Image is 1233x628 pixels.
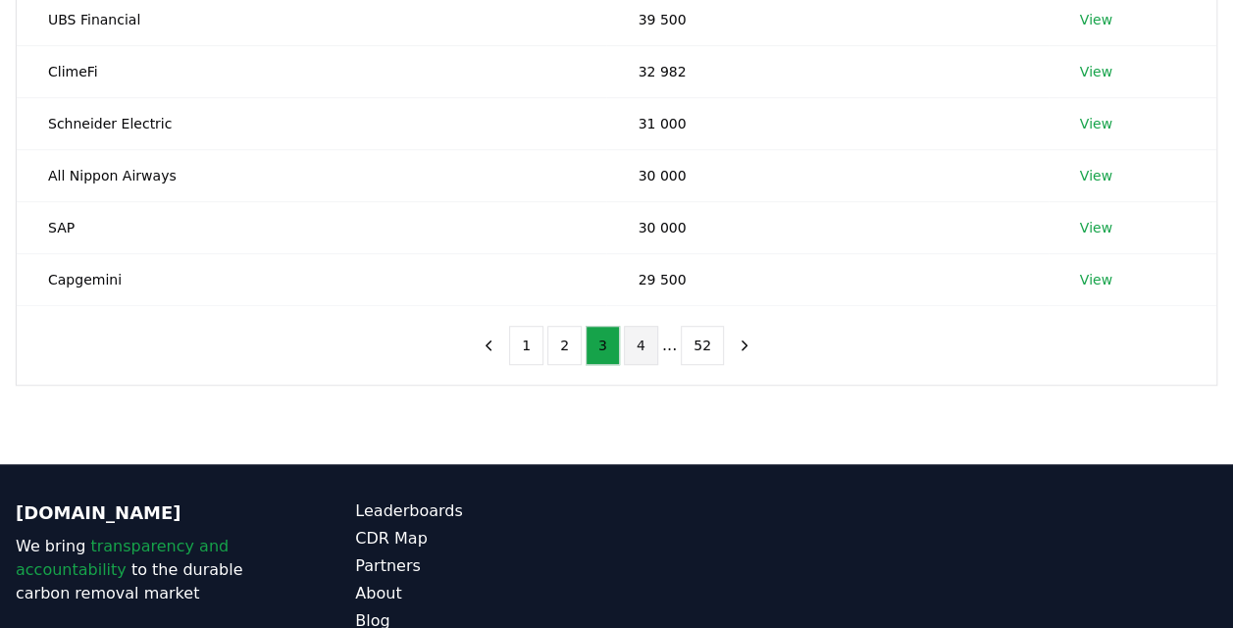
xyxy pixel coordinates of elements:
[472,326,505,365] button: previous page
[1080,114,1112,133] a: View
[16,537,229,579] span: transparency and accountability
[17,253,606,305] td: Capgemini
[355,527,616,550] a: CDR Map
[1080,166,1112,185] a: View
[355,499,616,523] a: Leaderboards
[355,582,616,605] a: About
[16,535,277,605] p: We bring to the durable carbon removal market
[606,149,1048,201] td: 30 000
[17,97,606,149] td: Schneider Electric
[606,97,1048,149] td: 31 000
[509,326,543,365] button: 1
[606,201,1048,253] td: 30 000
[16,499,277,527] p: [DOMAIN_NAME]
[662,334,677,357] li: ...
[355,554,616,578] a: Partners
[17,201,606,253] td: SAP
[728,326,761,365] button: next page
[606,253,1048,305] td: 29 500
[1080,218,1112,237] a: View
[606,45,1048,97] td: 32 982
[547,326,582,365] button: 2
[1080,62,1112,81] a: View
[586,326,620,365] button: 3
[1080,10,1112,29] a: View
[1080,270,1112,289] a: View
[17,149,606,201] td: All Nippon Airways
[681,326,724,365] button: 52
[17,45,606,97] td: ClimeFi
[624,326,658,365] button: 4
